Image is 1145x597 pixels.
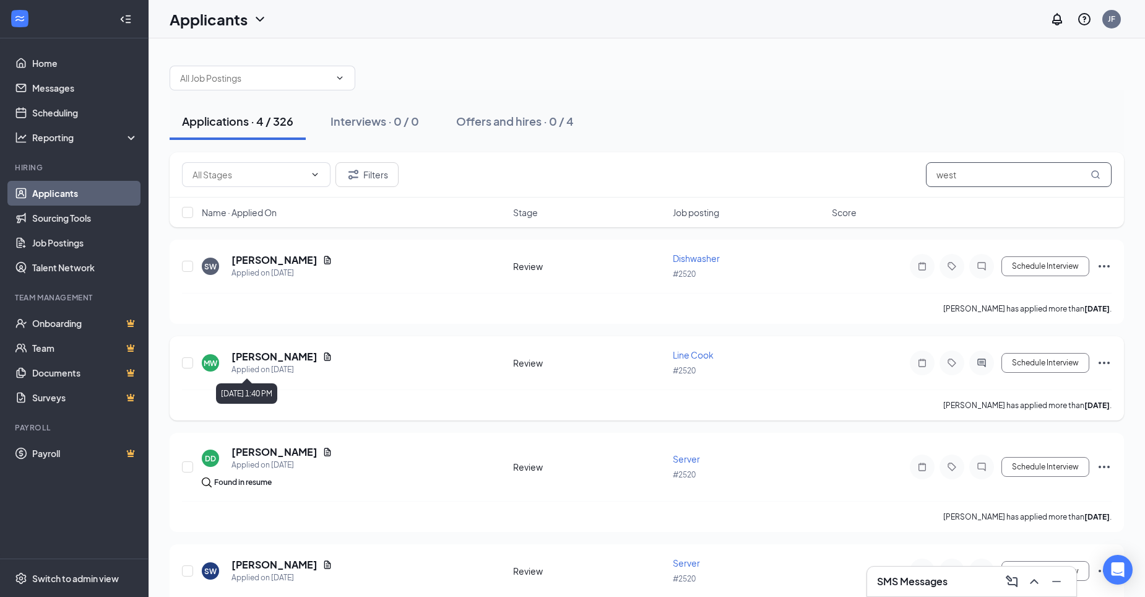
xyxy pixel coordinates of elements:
span: #2520 [673,470,696,479]
a: Talent Network [32,255,138,280]
h1: Applicants [170,9,248,30]
div: Review [513,461,665,473]
span: #2520 [673,366,696,375]
svg: WorkstreamLogo [14,12,26,25]
svg: Analysis [15,131,27,144]
p: [PERSON_NAME] has applied more than . [943,512,1112,522]
svg: Tag [944,358,959,368]
svg: Note [915,462,930,472]
div: Team Management [15,292,136,303]
div: Review [513,565,665,577]
svg: ChevronDown [335,73,345,83]
div: Applied on [DATE] [231,364,332,376]
a: OnboardingCrown [32,311,138,336]
a: Applicants [32,181,138,206]
div: Interviews · 0 / 0 [331,113,419,129]
svg: QuestionInfo [1077,12,1092,27]
svg: ChevronDown [253,12,267,27]
a: Sourcing Tools [32,206,138,230]
h5: [PERSON_NAME] [231,253,318,267]
svg: ChevronDown [310,170,320,180]
svg: Note [915,358,930,368]
svg: Ellipses [1097,460,1112,474]
span: Dishwasher [673,253,720,264]
b: [DATE] [1084,512,1110,521]
svg: ChatInactive [974,261,989,271]
svg: MagnifyingGlass [1091,170,1100,180]
h5: [PERSON_NAME] [231,445,318,459]
svg: ActiveChat [974,358,989,368]
svg: Tag [944,261,959,271]
span: Stage [513,206,538,219]
svg: Note [915,261,930,271]
div: Review [513,260,665,272]
div: Switch to admin view [32,572,119,585]
a: SurveysCrown [32,385,138,410]
svg: Document [322,447,332,457]
p: [PERSON_NAME] has applied more than . [943,303,1112,314]
div: Found in resume [214,476,272,489]
a: TeamCrown [32,336,138,360]
a: DocumentsCrown [32,360,138,385]
a: Messages [32,76,138,100]
button: Schedule Interview [1001,353,1089,373]
svg: ChevronUp [1027,574,1042,589]
div: Hiring [15,162,136,173]
h3: SMS Messages [877,575,948,588]
div: DD [205,453,216,464]
div: Reporting [32,131,139,144]
a: Home [32,51,138,76]
svg: Notifications [1050,12,1065,27]
a: Scheduling [32,100,138,125]
svg: Ellipses [1097,564,1112,578]
svg: Settings [15,572,27,585]
div: SW [204,566,217,577]
svg: Tag [944,462,959,472]
b: [DATE] [1084,401,1110,410]
button: Schedule Interview [1001,457,1089,477]
span: #2520 [673,269,696,279]
img: search.bf7aa3482b7795d4f01b.svg [202,477,212,487]
div: Review [513,357,665,369]
div: Applied on [DATE] [231,459,332,471]
svg: Minimize [1049,574,1064,589]
div: Applied on [DATE] [231,267,332,279]
svg: Document [322,255,332,265]
div: Offers and hires · 0 / 4 [456,113,574,129]
span: Server [673,557,700,569]
div: Applications · 4 / 326 [182,113,293,129]
span: #2520 [673,574,696,583]
b: [DATE] [1084,304,1110,313]
svg: Document [322,352,332,362]
button: Filter Filters [335,162,399,187]
span: Job posting [673,206,719,219]
h5: [PERSON_NAME] [231,350,318,364]
span: Server [673,453,700,464]
button: ChevronUp [1024,572,1044,591]
span: Name · Applied On [202,206,277,219]
button: Schedule Interview [1001,561,1089,581]
button: ComposeMessage [1002,572,1022,591]
div: SW [204,261,217,272]
div: Payroll [15,422,136,433]
svg: Ellipses [1097,355,1112,370]
input: All Job Postings [180,71,330,85]
svg: Document [322,560,332,570]
div: JF [1108,14,1115,24]
svg: ChatInactive [974,462,989,472]
span: Line Cook [673,349,714,360]
svg: ComposeMessage [1005,574,1019,589]
a: Job Postings [32,230,138,255]
div: MW [204,358,217,368]
input: Search in applications [926,162,1112,187]
p: [PERSON_NAME] has applied more than . [943,400,1112,411]
input: All Stages [192,168,305,181]
svg: Ellipses [1097,259,1112,274]
div: Open Intercom Messenger [1103,555,1133,585]
div: [DATE] 1:40 PM [216,383,277,404]
a: PayrollCrown [32,441,138,466]
span: Score [832,206,857,219]
h5: [PERSON_NAME] [231,558,318,572]
div: Applied on [DATE] [231,572,332,584]
button: Schedule Interview [1001,256,1089,276]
